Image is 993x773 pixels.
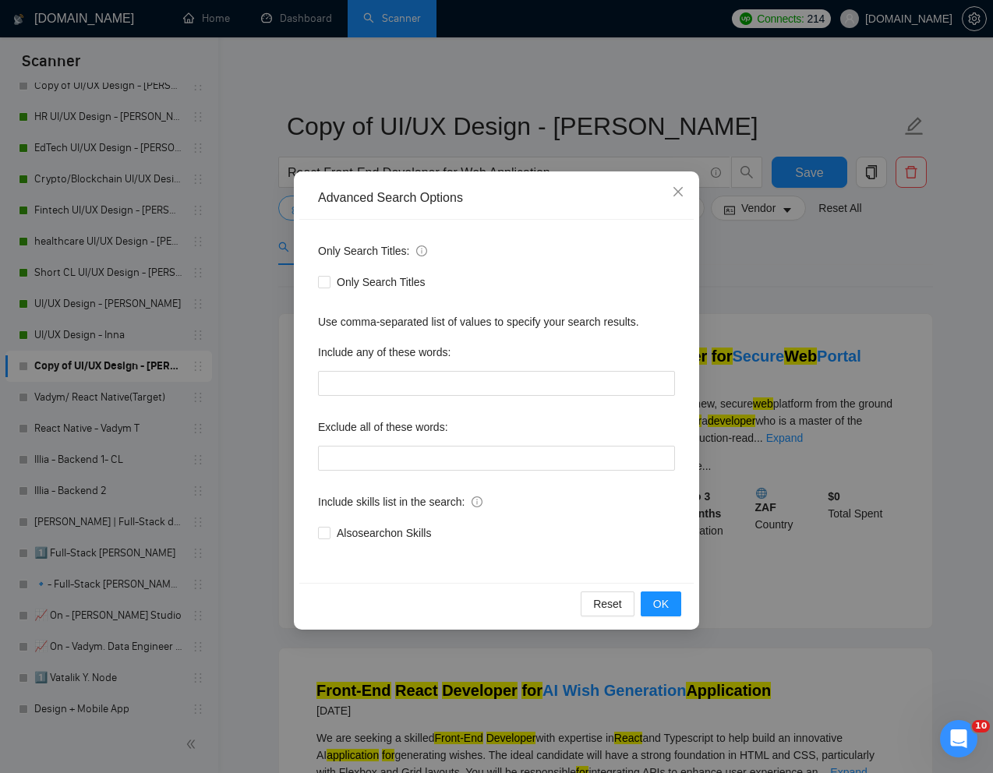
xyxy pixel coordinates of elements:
[318,189,675,206] div: Advanced Search Options
[672,185,684,198] span: close
[940,720,977,757] iframe: Intercom live chat
[318,340,451,365] label: Include any of these words:
[472,496,482,507] span: info-circle
[318,493,482,510] span: Include skills list in the search:
[318,242,427,259] span: Only Search Titles:
[330,524,437,542] span: Also search on Skills
[581,591,634,616] button: Reset
[653,595,669,612] span: OK
[318,313,675,330] div: Use comma-separated list of values to specify your search results.
[641,591,681,616] button: OK
[657,171,699,214] button: Close
[416,245,427,256] span: info-circle
[593,595,622,612] span: Reset
[972,720,990,732] span: 10
[318,415,448,439] label: Exclude all of these words:
[330,274,432,291] span: Only Search Titles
